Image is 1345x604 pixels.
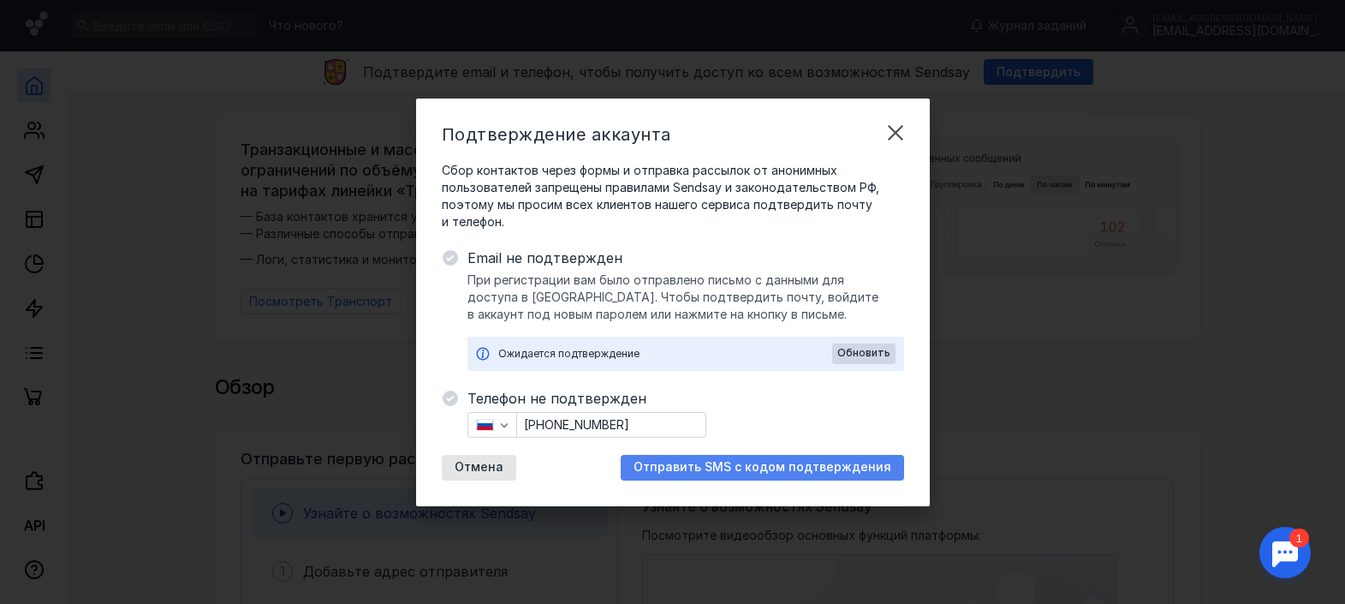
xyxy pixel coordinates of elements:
span: Отмена [455,460,503,475]
div: Ожидается подтверждение [498,345,832,362]
span: Телефон не подтвержден [467,388,904,409]
span: Обновить [837,347,890,359]
span: Отправить SMS с кодом подтверждения [634,460,891,475]
button: Обновить [832,344,896,364]
span: Email не подтвержден [467,248,904,268]
span: Подтверждение аккаунта [442,124,671,145]
button: Отмена [442,455,516,481]
button: Отправить SMS с кодом подтверждения [621,455,904,481]
span: При регистрации вам было отправлено письмо с данными для доступа в [GEOGRAPHIC_DATA]. Чтобы подтв... [467,272,904,323]
span: Сбор контактов через формы и отправка рассылок от анонимных пользователей запрещены правилами Sen... [442,162,904,230]
div: 1 [39,10,58,29]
